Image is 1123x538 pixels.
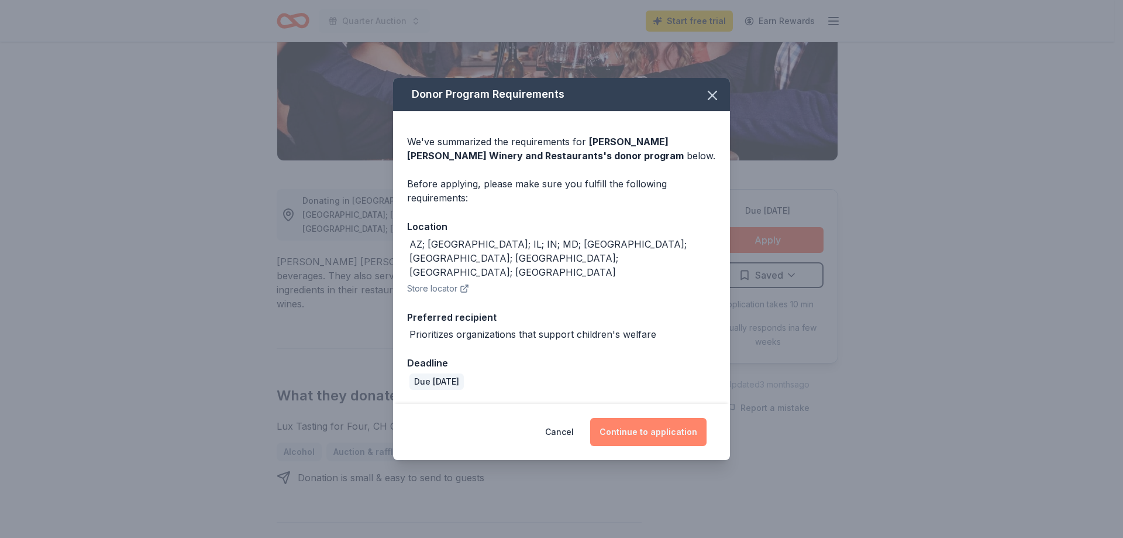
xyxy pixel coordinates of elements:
button: Cancel [545,418,574,446]
div: Before applying, please make sure you fulfill the following requirements: [407,177,716,205]
div: AZ; [GEOGRAPHIC_DATA]; IL; IN; MD; [GEOGRAPHIC_DATA]; [GEOGRAPHIC_DATA]; [GEOGRAPHIC_DATA]; [GEOG... [409,237,716,279]
div: Preferred recipient [407,310,716,325]
div: Location [407,219,716,234]
div: We've summarized the requirements for below. [407,135,716,163]
button: Store locator [407,282,469,296]
div: Donor Program Requirements [393,78,730,111]
div: Prioritizes organizations that support children's welfare [409,327,656,341]
button: Continue to application [590,418,707,446]
div: Deadline [407,355,716,371]
div: Due [DATE] [409,373,464,390]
